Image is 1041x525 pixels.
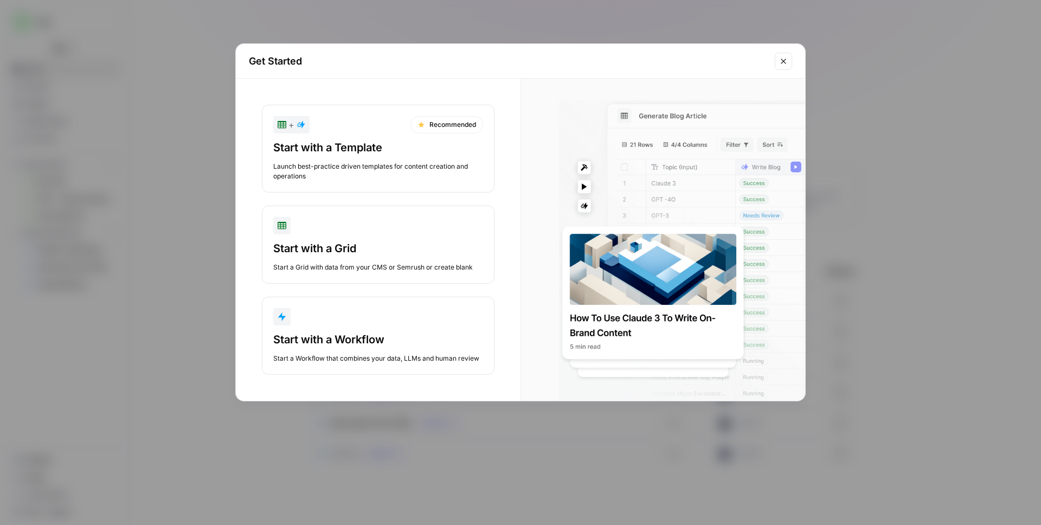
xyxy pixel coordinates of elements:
div: Start with a Grid [273,241,483,256]
div: Start a Workflow that combines your data, LLMs and human review [273,354,483,363]
div: + [278,118,305,131]
div: Start with a Workflow [273,332,483,347]
button: Close modal [775,53,792,70]
div: Start with a Template [273,140,483,155]
div: Launch best-practice driven templates for content creation and operations [273,162,483,181]
button: +RecommendedStart with a TemplateLaunch best-practice driven templates for content creation and o... [262,105,494,193]
h2: Get Started [249,54,768,69]
button: Start with a WorkflowStart a Workflow that combines your data, LLMs and human review [262,297,494,375]
div: Start a Grid with data from your CMS or Semrush or create blank [273,262,483,272]
div: Recommended [410,116,483,133]
button: Start with a GridStart a Grid with data from your CMS or Semrush or create blank [262,206,494,284]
